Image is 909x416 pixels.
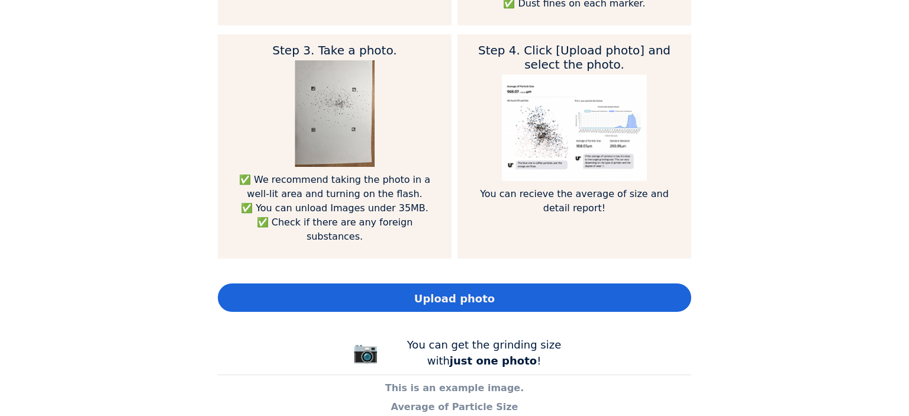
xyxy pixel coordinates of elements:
[236,173,434,244] p: ✅ We recommend taking the photo in a well-lit area and turning on the flash. ✅ You can unload Ima...
[502,75,646,181] img: guide
[353,340,379,364] span: 📷
[475,187,673,215] p: You can recieve the average of size and detail report!
[414,291,495,307] span: Upload photo
[218,381,691,395] p: This is an example image.
[450,354,537,367] b: just one photo
[236,43,434,57] h2: Step 3. Take a photo.
[395,337,573,369] div: You can get the grinding size with !
[295,60,375,167] img: guide
[475,43,673,72] h2: Step 4. Click [Upload photo] and select the photo.
[218,400,691,414] p: Average of Particle Size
